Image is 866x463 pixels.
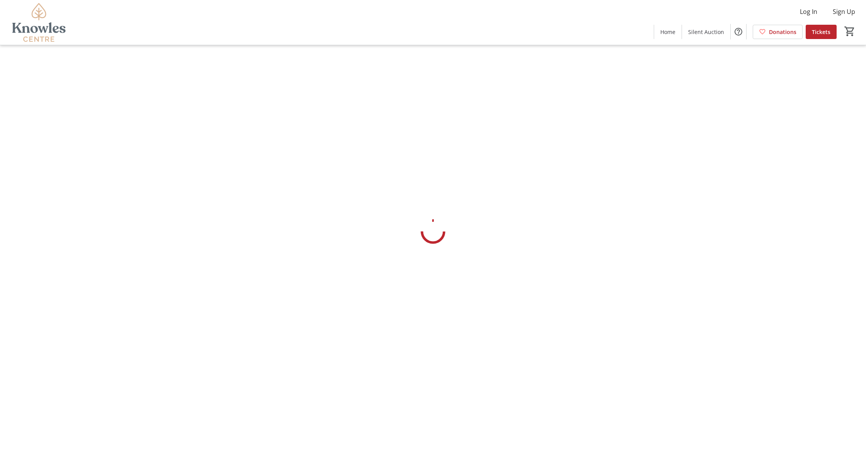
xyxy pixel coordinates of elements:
[806,25,837,39] a: Tickets
[800,7,817,16] span: Log In
[833,7,855,16] span: Sign Up
[682,25,730,39] a: Silent Auction
[794,5,823,18] button: Log In
[660,28,675,36] span: Home
[654,25,682,39] a: Home
[5,3,73,42] img: Knowles Centre's Logo
[769,28,796,36] span: Donations
[731,24,746,39] button: Help
[753,25,803,39] a: Donations
[688,28,724,36] span: Silent Auction
[843,24,857,38] button: Cart
[812,28,830,36] span: Tickets
[827,5,861,18] button: Sign Up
